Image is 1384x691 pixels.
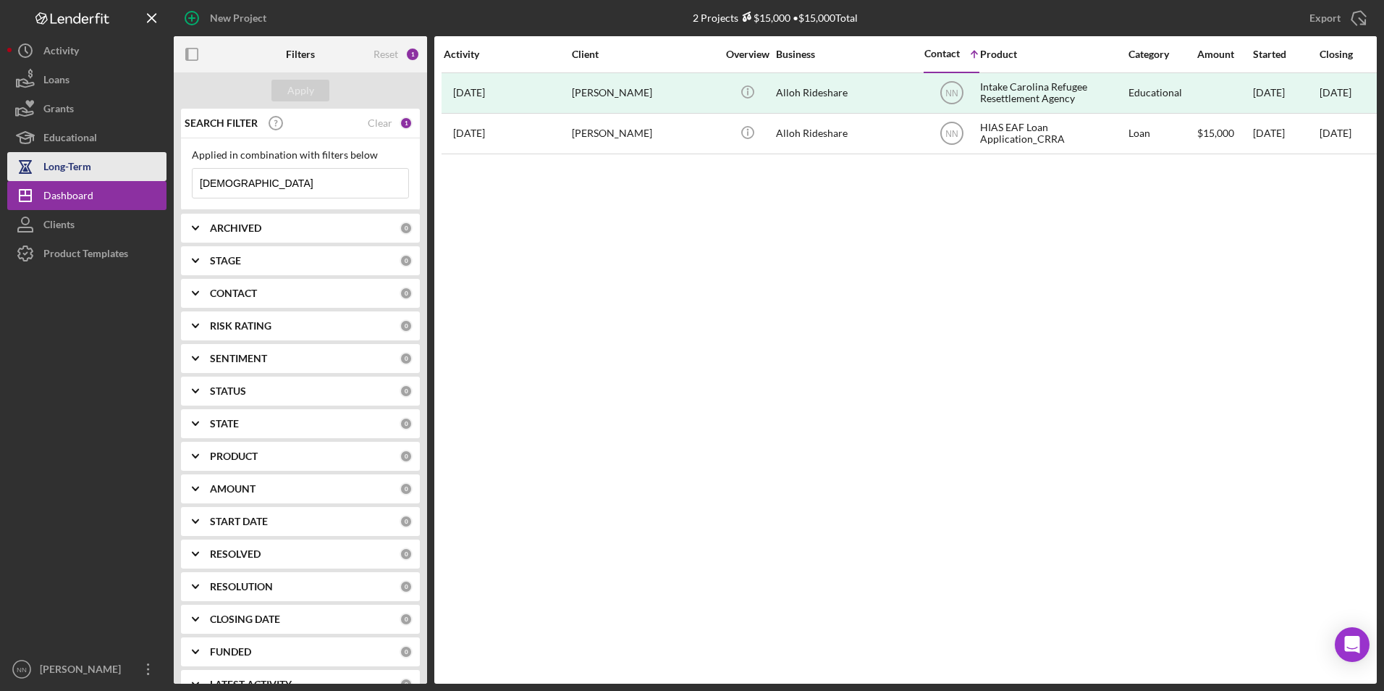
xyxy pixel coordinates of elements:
[1197,127,1234,139] span: $15,000
[1335,627,1370,662] div: Open Intercom Messenger
[210,483,256,495] b: AMOUNT
[210,353,267,364] b: SENTIMENT
[7,36,166,65] button: Activity
[368,117,392,129] div: Clear
[210,288,257,299] b: CONTACT
[192,149,409,161] div: Applied in combination with filters below
[400,515,413,528] div: 0
[7,152,166,181] button: Long-Term
[400,482,413,495] div: 0
[17,666,27,674] text: NN
[776,114,921,153] div: Alloh Rideshare
[43,152,91,185] div: Long-Term
[400,678,413,691] div: 0
[693,12,858,24] div: 2 Projects • $15,000 Total
[945,88,958,99] text: NN
[453,87,485,99] time: 2025-07-08 04:56
[210,418,239,430] b: STATE
[400,287,413,300] div: 0
[924,48,960,59] div: Contact
[572,74,717,112] div: [PERSON_NAME]
[980,74,1125,112] div: Intake Carolina Refugee Resettlement Agency
[400,352,413,365] div: 0
[1128,114,1196,153] div: Loan
[572,49,717,60] div: Client
[400,222,413,235] div: 0
[174,4,281,33] button: New Project
[400,385,413,398] div: 0
[1309,4,1341,33] div: Export
[210,385,246,397] b: STATUS
[271,80,329,101] button: Apply
[1253,74,1318,112] div: [DATE]
[210,548,261,560] b: RESOLVED
[1253,114,1318,153] div: [DATE]
[453,127,485,139] time: 2025-07-07 18:20
[7,123,166,152] button: Educational
[210,222,261,234] b: ARCHIVED
[7,210,166,239] button: Clients
[400,645,413,658] div: 0
[210,646,251,658] b: FUNDED
[444,49,570,60] div: Activity
[400,580,413,593] div: 0
[405,47,420,62] div: 1
[400,254,413,267] div: 0
[572,114,717,153] div: [PERSON_NAME]
[210,581,273,592] b: RESOLUTION
[43,123,97,156] div: Educational
[7,239,166,268] button: Product Templates
[400,450,413,463] div: 0
[7,94,166,123] button: Grants
[210,4,266,33] div: New Project
[720,49,775,60] div: Overview
[287,80,314,101] div: Apply
[1197,49,1252,60] div: Amount
[980,49,1125,60] div: Product
[43,239,128,272] div: Product Templates
[7,655,166,684] button: NN[PERSON_NAME]
[400,548,413,561] div: 0
[185,117,258,129] b: SEARCH FILTER
[286,49,315,60] b: Filters
[374,49,398,60] div: Reset
[210,613,280,625] b: CLOSING DATE
[980,114,1125,153] div: HIAS EAF Loan Application_CRRA
[43,65,69,98] div: Loans
[1253,49,1318,60] div: Started
[1128,74,1196,112] div: Educational
[776,49,921,60] div: Business
[1295,4,1377,33] button: Export
[210,451,258,462] b: PRODUCT
[36,655,130,687] div: [PERSON_NAME]
[400,613,413,626] div: 0
[43,181,93,214] div: Dashboard
[400,319,413,332] div: 0
[210,255,241,267] b: STAGE
[43,36,79,69] div: Activity
[43,210,75,243] div: Clients
[738,12,790,24] div: $15,000
[210,320,271,332] b: RISK RATING
[210,516,268,527] b: START DATE
[400,117,413,130] div: 1
[1320,127,1351,139] time: [DATE]
[1320,86,1351,99] time: [DATE]
[7,181,166,210] button: Dashboard
[43,94,74,127] div: Grants
[945,129,958,139] text: NN
[400,417,413,430] div: 0
[1128,49,1196,60] div: Category
[210,679,292,690] b: LATEST ACTIVITY
[7,65,166,94] button: Loans
[776,74,921,112] div: Alloh Rideshare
